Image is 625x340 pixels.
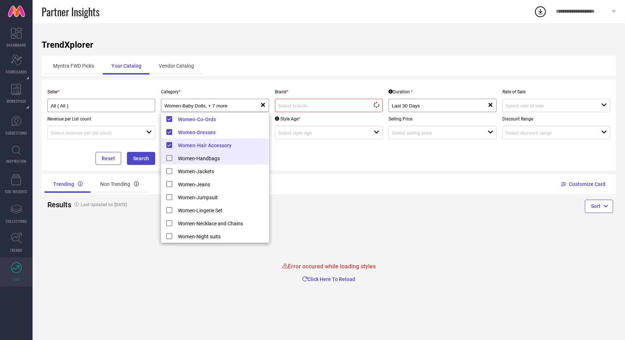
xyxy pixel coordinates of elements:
p: Rate of Sale [502,89,610,94]
div: Duration [388,89,413,94]
li: Women-Jackets [161,165,268,178]
li: Women-Necklace and Chains [161,217,268,230]
li: Women-Night suits [161,230,268,243]
button: Customize Card [562,174,606,194]
input: Select brands [278,103,364,109]
p: Selling Price [388,116,496,122]
input: Select discount range [506,130,592,136]
span: SUGGESTIONS [5,130,27,136]
span: FWD [13,277,20,282]
span: INSPIRATION [6,158,26,164]
input: Select selling price [392,130,478,136]
div: Women-Baby Dolls, Women-Bodysuit, Women-Boots, Women-Bra, Women-Briefs, Women-Co-Ords, Women-Dres... [164,102,260,109]
div: Myntra FWD Picks [44,57,103,75]
li: Women-Jeans [161,178,268,191]
button: Reset [95,152,121,165]
button: Search [127,152,155,165]
p: Discount Range [502,116,610,122]
button: Click Here To Reload [282,276,376,283]
input: Select revenue per list count [51,130,137,136]
li: Women-Jumpsuit [161,191,268,204]
li: Women-Dresses [161,126,268,139]
span: TRENDS [10,247,22,253]
p: Revenue per List count [47,116,155,122]
div: Vendor Catalog [150,57,203,75]
span: Partner Insights [42,4,99,19]
div: Last 30 Days [392,102,487,109]
div: Your Catalog [103,57,150,75]
input: Select upto 10 categories [164,103,250,109]
h1: TrendXplorer [42,40,616,50]
li: Women-Co-Ords [161,112,268,126]
p: Seller [47,89,155,94]
div: All ( All ) [51,102,152,109]
input: Select Duration [392,103,478,109]
span: SCORECARDS [6,69,27,75]
li: Women-Lingerie Set [161,204,268,217]
h2: Results [47,200,65,209]
li: Women-Hair Accessory [161,139,268,152]
input: Select seller [51,103,142,109]
p: Category [161,89,269,94]
button: Sort [585,200,613,213]
li: Women-Handbags [161,152,268,165]
input: Select style age [278,130,364,136]
span: DASHBOARD [7,42,26,48]
span: CDC INSIGHTS [5,189,27,194]
div: Open download list [534,5,547,18]
h3: Error occured while loading styles [282,263,376,270]
div: Style Age [275,116,300,122]
div: Non Trending [92,175,148,193]
span: WORKSPACE [7,98,26,104]
div: Trending [44,175,92,193]
span: COLLECTIONS [6,218,27,224]
input: Select rate of sale [506,103,592,109]
p: Brand [275,89,383,94]
h4: Last Updated on [DATE] [71,202,299,207]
